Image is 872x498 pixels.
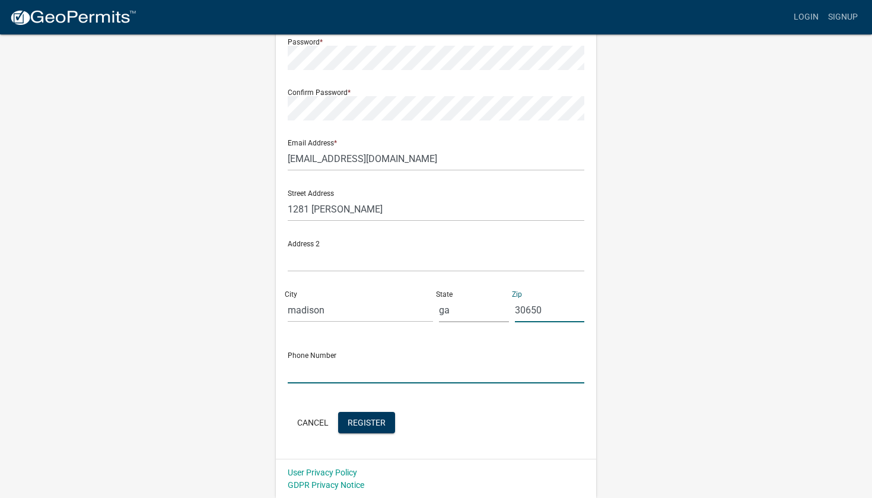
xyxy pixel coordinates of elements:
[288,412,338,433] button: Cancel
[823,6,863,28] a: Signup
[789,6,823,28] a: Login
[288,480,364,490] a: GDPR Privacy Notice
[288,468,357,477] a: User Privacy Policy
[348,417,386,427] span: Register
[338,412,395,433] button: Register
